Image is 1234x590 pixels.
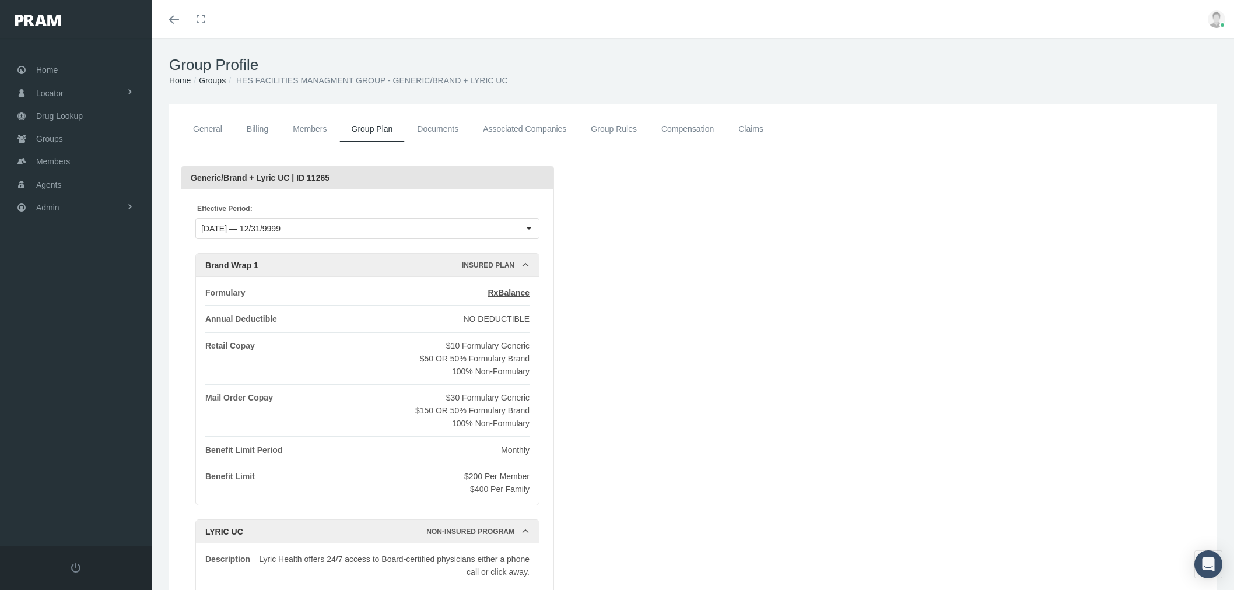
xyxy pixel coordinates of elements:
[463,314,530,324] span: NO DEDUCTIBLE
[191,166,544,189] div: Generic/Brand + Lyric UC | ID 11265
[199,76,226,85] a: Groups
[415,406,530,415] span: $150 OR 50% Formulary Brand
[205,254,462,277] div: Brand Wrap 1
[36,128,63,150] span: Groups
[181,116,234,142] a: General
[234,116,281,142] a: Billing
[205,520,426,543] div: LYRIC UC
[488,288,530,297] span: RxBalance
[426,520,521,543] div: Non-Insured Program
[726,116,776,142] a: Claims
[197,203,539,215] span: Effective Period:
[649,116,726,142] a: Compensation
[1194,550,1222,578] div: Open Intercom Messenger
[205,286,245,299] div: Formulary
[1208,10,1225,28] img: user-placeholder.jpg
[36,174,62,196] span: Agents
[205,312,277,325] div: Annual Deductible
[462,254,521,277] div: Insured Plan
[36,105,83,127] span: Drug Lookup
[579,116,649,142] a: Group Rules
[169,56,1217,74] h1: Group Profile
[501,445,530,455] span: Monthly
[205,339,255,378] div: Retail Copay
[452,419,530,428] span: 100% Non-Formulary
[471,116,579,142] a: Associated Companies
[281,116,339,142] a: Members
[405,116,471,142] a: Documents
[236,76,508,85] span: HES FACILITIES MANAGMENT GROUP - GENERIC/BRAND + LYRIC UC
[519,219,539,238] div: Select
[470,484,530,494] span: $400 Per Family
[169,76,191,85] a: Home
[15,15,61,26] img: PRAM_20_x_78.png
[205,391,273,430] div: Mail Order Copay
[205,470,255,496] div: Benefit Limit
[464,472,530,481] span: $200 Per Member
[205,444,282,456] div: Benefit Limit Period
[36,196,59,219] span: Admin
[446,341,530,350] span: $10 Formulary Generic
[452,367,530,376] span: 100% Non-Formulary
[36,59,58,81] span: Home
[446,393,530,402] span: $30 Formulary Generic
[339,116,405,142] a: Group Plan
[420,354,530,363] span: $50 OR 50% Formulary Brand
[36,82,64,104] span: Locator
[36,150,70,173] span: Members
